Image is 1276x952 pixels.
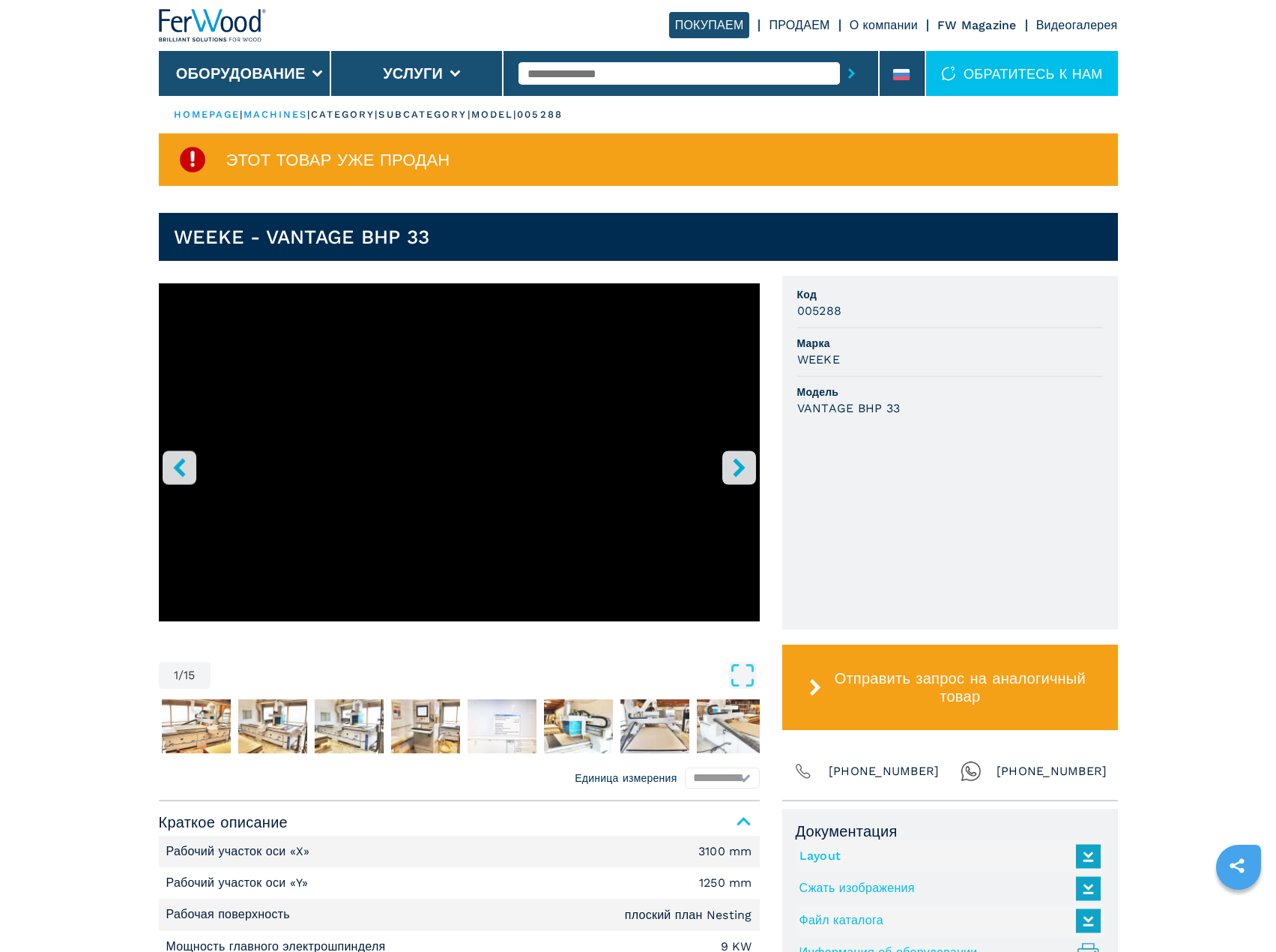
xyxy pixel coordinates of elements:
[471,108,518,121] p: model |
[793,761,814,782] img: Phone
[159,696,760,756] nav: Thumbnail Navigation
[159,283,760,621] iframe: YouTube video player
[214,662,756,689] button: Open Fullscreen
[238,699,307,753] img: d6067269d1d2485d96b50a8b35aae0c7
[388,696,463,756] button: Go to Slide 5
[625,909,752,921] em: плоский план Nesting
[240,109,243,120] span: |
[850,18,918,32] a: О компании
[166,843,314,860] p: Рабочий участок оси «X»
[961,761,982,782] img: Whatsapp
[799,909,1093,933] a: Файл каталога
[307,109,310,120] span: |
[244,109,308,120] a: machines
[1036,18,1118,32] a: Видеогалерея
[782,645,1118,730] button: Отправить запрос на аналогичный товар
[840,56,863,91] button: submit-button
[391,699,460,753] img: d5afe4248112cd9b20994a1bf8d4a256
[176,64,306,82] button: Оборудование
[159,9,267,42] img: Ferwood
[166,906,294,923] p: Рабочая поверхность
[797,302,842,319] h3: 005288
[174,109,241,120] a: HOMEPAGE
[620,699,689,753] img: 9765efe002778476697416bcea553d09
[997,761,1107,782] span: [PHONE_NUMBER]
[797,287,1103,302] span: Код
[796,822,1104,840] span: Документация
[541,696,616,756] button: Go to Slide 7
[769,18,829,32] a: ПРОДАЕМ
[162,699,231,753] img: 32a67281d2c7b1d7379fb03fad651b36
[312,696,387,756] button: Go to Slide 4
[174,669,178,681] span: 1
[797,385,1103,400] span: Модель
[941,66,956,81] img: ОБРАТИТЕСЬ К НАМ
[829,761,940,782] span: [PHONE_NUMBER]
[694,696,769,756] button: Go to Slide 9
[722,451,756,484] button: right-button
[468,699,536,753] img: 29f93bce29878564c1757a38140cb72a
[926,51,1117,96] div: ОБРАТИТЕСЬ К НАМ
[799,844,1093,869] a: Layout
[378,108,471,121] p: subcategory |
[1218,847,1256,885] a: sharethis
[163,451,196,484] button: left-button
[797,336,1103,351] span: Марка
[235,696,310,756] button: Go to Slide 3
[797,400,901,417] h3: VANTAGE BHP 33
[517,108,563,121] p: 005288
[544,699,613,753] img: 49a3c1f6577f5daef29d3f53229e8933
[166,875,312,891] p: Рабочий участок оси «Y»
[159,283,760,647] div: Go to Slide 1
[1212,885,1265,941] iframe: Chat
[699,877,752,889] em: 1250 mm
[697,699,766,753] img: 78fc59cfeeaa62d7ed23bd9b99b70750
[575,771,677,786] em: Единица измерения
[178,145,208,175] img: SoldProduct
[669,12,750,38] a: ПОКУПАЕМ
[465,696,539,756] button: Go to Slide 6
[311,108,379,121] p: category |
[937,18,1017,32] a: FW Magazine
[698,846,752,858] em: 3100 mm
[159,696,234,756] button: Go to Slide 2
[159,809,760,836] span: Краткое описание
[315,699,384,753] img: 4dc0c128d9755c7d6a7bf1614f3f65b2
[184,669,196,681] span: 15
[799,876,1093,901] a: Сжать изображения
[174,225,430,249] h1: WEEKE - VANTAGE BHP 33
[617,696,692,756] button: Go to Slide 8
[383,64,443,82] button: Услуги
[226,151,450,169] span: Этот товар уже продан
[827,669,1092,705] span: Отправить запрос на аналогичный товар
[178,669,184,681] span: /
[797,351,840,368] h3: WEEKE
